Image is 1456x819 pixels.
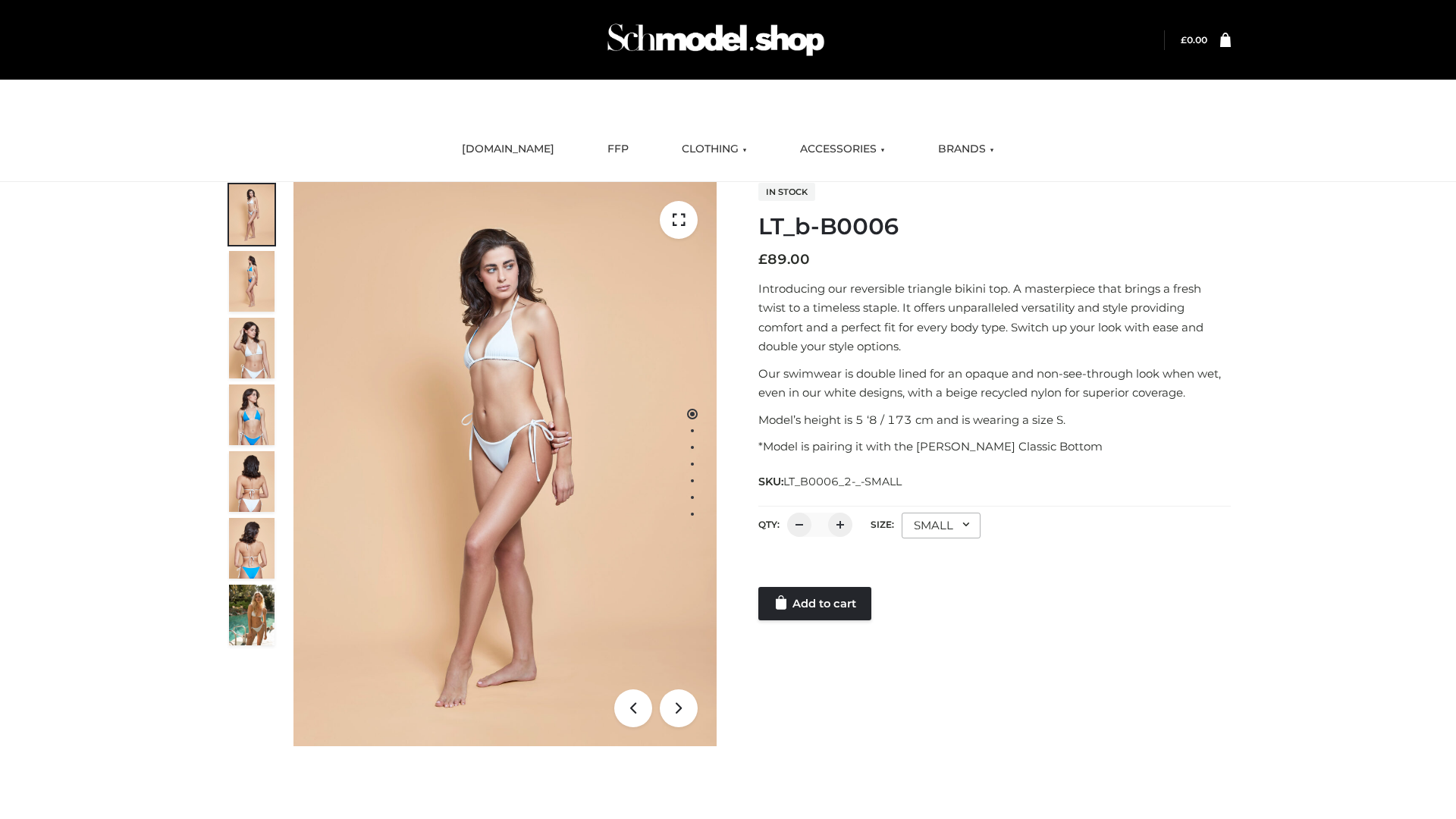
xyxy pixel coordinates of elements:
[758,279,1231,356] p: Introducing our reversible triangle bikini top. A masterpiece that brings a fresh twist to a time...
[1181,34,1207,45] a: £0.00
[229,184,275,245] img: ArielClassicBikiniTop_CloudNine_AzureSky_OW114ECO_1-scaled.jpg
[229,585,275,645] img: Arieltop_CloudNine_AzureSky2.jpg
[789,133,896,166] a: ACCESSORIES
[758,437,1231,457] p: *Model is pairing it with the [PERSON_NAME] Classic Bottom
[450,133,566,166] a: [DOMAIN_NAME]
[229,384,275,445] img: ArielClassicBikiniTop_CloudNine_AzureSky_OW114ECO_4-scaled.jpg
[758,183,815,201] span: In stock
[293,182,717,746] img: ArielClassicBikiniTop_CloudNine_AzureSky_OW114ECO_1
[229,251,275,312] img: ArielClassicBikiniTop_CloudNine_AzureSky_OW114ECO_2-scaled.jpg
[758,251,810,268] bdi: 89.00
[758,472,903,491] span: SKU:
[783,475,902,488] span: LT_B0006_2-_-SMALL
[229,318,275,378] img: ArielClassicBikiniTop_CloudNine_AzureSky_OW114ECO_3-scaled.jpg
[758,251,767,268] span: £
[670,133,758,166] a: CLOTHING
[596,133,640,166] a: FFP
[229,518,275,579] img: ArielClassicBikiniTop_CloudNine_AzureSky_OW114ECO_8-scaled.jpg
[758,587,871,620] a: Add to cart
[1181,34,1187,45] span: £
[902,513,981,538] div: SMALL
[871,519,894,530] label: Size:
[758,410,1231,430] p: Model’s height is 5 ‘8 / 173 cm and is wearing a size S.
[229,451,275,512] img: ArielClassicBikiniTop_CloudNine_AzureSky_OW114ECO_7-scaled.jpg
[927,133,1006,166] a: BRANDS
[758,364,1231,403] p: Our swimwear is double lined for an opaque and non-see-through look when wet, even in our white d...
[758,213,1231,240] h1: LT_b-B0006
[758,519,780,530] label: QTY:
[602,10,830,70] img: Schmodel Admin 964
[1181,34,1207,45] bdi: 0.00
